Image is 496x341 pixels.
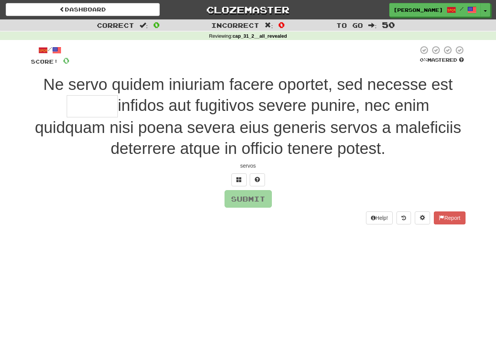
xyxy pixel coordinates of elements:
button: Submit [225,190,272,208]
span: Score: [31,58,58,65]
div: Mastered [418,57,466,64]
span: : [368,22,377,29]
button: Single letter hint - you only get 1 per sentence and score half the points! alt+h [250,173,265,186]
span: : [265,22,273,29]
strong: cap_31_2__all_revealed [233,34,287,39]
button: Round history (alt+y) [396,211,411,224]
span: infidos aut fugitivos severe punire, nec enim quidquam nisi poena severa eius generis servos a ma... [35,96,461,157]
div: servos [31,162,466,170]
span: 0 % [420,57,427,63]
span: / [460,6,464,11]
span: 0 [153,20,160,29]
span: 0 [63,56,69,65]
span: [PERSON_NAME] [393,6,443,13]
span: Correct [97,21,134,29]
span: 0 [278,20,285,29]
span: To go [336,21,363,29]
div: / [31,45,69,55]
button: Help! [366,211,393,224]
button: Report [434,211,465,224]
a: Dashboard [6,3,160,16]
span: Ne servo quidem iniuriam facere oportet, sed necesse est [43,75,453,93]
button: Switch sentence to multiple choice alt+p [231,173,247,186]
span: 50 [382,20,395,29]
a: Clozemaster [171,3,325,16]
span: : [140,22,148,29]
a: [PERSON_NAME] / [389,3,481,17]
span: Incorrect [211,21,259,29]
